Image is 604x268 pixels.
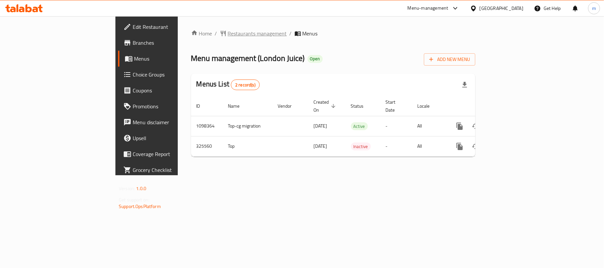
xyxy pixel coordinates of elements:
[133,166,211,174] span: Grocery Checklist
[592,5,596,12] span: m
[119,202,161,211] a: Support.OpsPlatform
[480,5,523,12] div: [GEOGRAPHIC_DATA]
[351,143,371,150] span: Inactive
[220,29,287,37] a: Restaurants management
[191,96,521,157] table: enhanced table
[133,39,211,47] span: Branches
[380,136,412,156] td: -
[223,136,273,156] td: Top
[196,79,260,90] h2: Menus List
[118,82,216,98] a: Coupons
[468,118,484,134] button: Change Status
[118,67,216,82] a: Choice Groups
[278,102,301,110] span: Vendor
[118,35,216,51] a: Branches
[133,23,211,31] span: Edit Restaurant
[380,116,412,136] td: -
[119,184,135,193] span: Version:
[228,102,248,110] span: Name
[446,96,521,116] th: Actions
[133,134,211,142] span: Upsell
[133,150,211,158] span: Coverage Report
[452,118,468,134] button: more
[136,184,146,193] span: 1.0.0
[418,102,438,110] span: Locale
[118,98,216,114] a: Promotions
[196,102,209,110] span: ID
[290,29,292,37] li: /
[191,29,475,37] nav: breadcrumb
[118,162,216,178] a: Grocery Checklist
[468,138,484,154] button: Change Status
[228,29,287,37] span: Restaurants management
[307,55,323,63] div: Open
[118,146,216,162] a: Coverage Report
[133,118,211,126] span: Menu disclaimer
[302,29,318,37] span: Menus
[386,98,404,114] span: Start Date
[452,138,468,154] button: more
[118,130,216,146] a: Upsell
[412,116,446,136] td: All
[133,86,211,94] span: Coupons
[191,51,305,66] span: Menu management ( London Juice )
[231,80,260,90] div: Total records count
[412,136,446,156] td: All
[118,51,216,67] a: Menus
[351,122,368,130] div: Active
[408,4,448,12] div: Menu-management
[118,19,216,35] a: Edit Restaurant
[231,82,259,88] span: 2 record(s)
[314,142,327,150] span: [DATE]
[119,195,149,204] span: Get support on:
[351,123,368,130] span: Active
[424,53,475,66] button: Add New Menu
[457,77,473,93] div: Export file
[118,114,216,130] a: Menu disclaimer
[314,98,338,114] span: Created On
[134,55,211,63] span: Menus
[307,56,323,62] span: Open
[351,102,372,110] span: Status
[223,116,273,136] td: Top-cg migration
[133,102,211,110] span: Promotions
[133,71,211,79] span: Choice Groups
[314,122,327,130] span: [DATE]
[429,55,470,64] span: Add New Menu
